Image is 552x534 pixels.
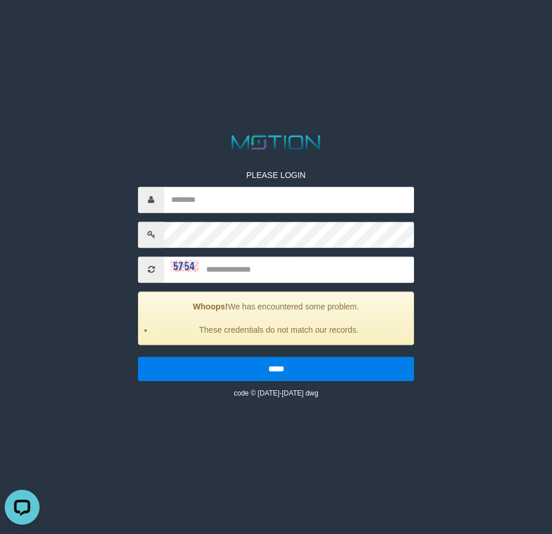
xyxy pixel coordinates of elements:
p: PLEASE LOGIN [138,169,414,181]
strong: Whoops! [193,302,228,311]
img: captcha [170,260,199,272]
img: MOTION_logo.png [228,133,324,152]
div: We has encountered some problem. [138,291,414,345]
small: code © [DATE]-[DATE] dwg [233,389,318,397]
li: These credentials do not match our records. [153,324,405,336]
button: Open LiveChat chat widget [5,5,40,40]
